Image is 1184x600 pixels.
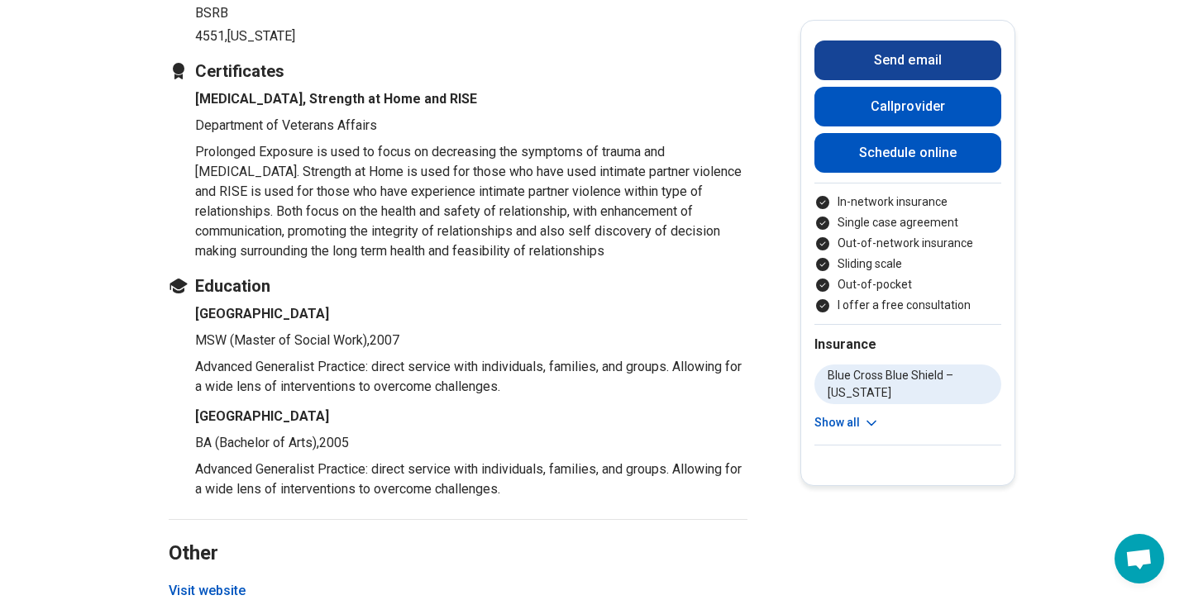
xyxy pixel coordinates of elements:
p: MSW (Master of Social Work) , 2007 [195,331,747,350]
a: Schedule online [814,133,1001,173]
h4: [GEOGRAPHIC_DATA] [195,304,747,324]
span: , [US_STATE] [225,28,295,44]
li: Out-of-pocket [814,276,1001,293]
h3: Education [169,274,747,298]
h4: [MEDICAL_DATA], Strength at Home and RISE [195,89,747,109]
ul: Payment options [814,193,1001,314]
p: BA (Bachelor of Arts) , 2005 [195,433,747,453]
li: Sliding scale [814,255,1001,273]
button: Callprovider [814,87,1001,126]
p: Advanced Generalist Practice: direct service with individuals, families, and groups. Allowing for... [195,460,747,499]
h4: [GEOGRAPHIC_DATA] [195,407,747,426]
li: Single case agreement [814,214,1001,231]
h2: Other [169,500,747,568]
p: Department of Veterans Affairs [195,116,747,136]
h2: Insurance [814,335,1001,355]
li: In-network insurance [814,193,1001,211]
p: Prolonged Exposure is used to focus on decreasing the symptoms of trauma and [MEDICAL_DATA]. Stre... [195,142,747,261]
a: Open chat [1115,534,1164,583]
li: Blue Cross Blue Shield – [US_STATE] [814,364,1001,404]
p: BSRB [195,3,747,23]
p: Advanced Generalist Practice: direct service with individuals, families, and groups. Allowing for... [195,357,747,397]
button: Send email [814,40,1001,80]
li: I offer a free consultation [814,297,1001,314]
h3: Certificates [169,60,747,83]
button: Show all [814,414,880,431]
li: Out-of-network insurance [814,235,1001,252]
p: 4551 [195,26,747,46]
